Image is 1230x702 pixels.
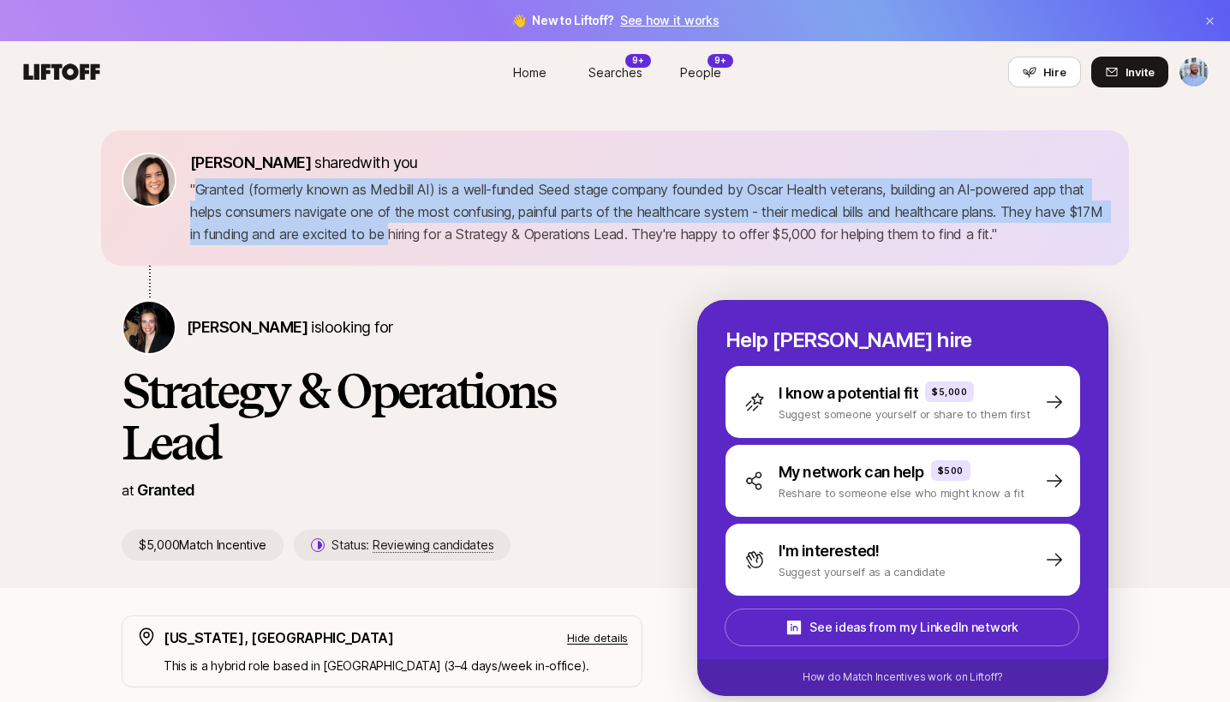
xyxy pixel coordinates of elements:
[122,530,284,561] p: $5,000 Match Incentive
[1043,63,1066,81] span: Hire
[779,381,918,405] p: I know a potential fit
[187,318,307,336] span: [PERSON_NAME]
[164,656,628,676] p: This is a hybrid role based in [GEOGRAPHIC_DATA] (3–4 days/week in-office).
[190,151,425,175] p: shared
[123,302,175,353] img: Jana Raykow
[809,617,1018,638] p: See ideas from my LinkedIn network
[511,10,719,31] span: 👋 New to Liftoff?
[513,63,546,81] span: Home
[779,484,1024,501] p: Reshare to someone else who might know a fit
[779,405,1030,423] p: Suggest someone yourself or share to them first
[567,629,628,646] p: Hide details
[680,63,721,81] span: People
[588,63,642,81] span: Searches
[122,365,642,468] h1: Strategy & Operations Lead
[779,460,924,484] p: My network can help
[1126,63,1155,81] span: Invite
[725,609,1079,646] button: See ideas from my LinkedIn network
[122,479,134,501] p: at
[190,178,1108,245] p: " Granted (formerly known as Medbill AI) is a well-funded Seed stage company founded by Oscar Hea...
[187,315,392,339] p: is looking for
[779,539,880,563] p: I'm interested!
[1008,57,1081,87] button: Hire
[331,535,493,555] p: Status:
[572,57,658,88] a: Searches9+
[725,328,1080,352] p: Help [PERSON_NAME] hire
[779,563,946,580] p: Suggest yourself as a candidate
[1091,57,1168,87] button: Invite
[938,464,964,477] p: $500
[632,54,644,67] p: 9+
[123,154,175,206] img: 71d7b91d_d7cb_43b4_a7ea_a9b2f2cc6e03.jpg
[137,481,194,499] a: Granted
[932,385,967,399] p: $5,000
[714,54,726,67] p: 9+
[803,669,1003,685] p: How do Match Incentives work on Liftoff?
[373,537,493,553] span: Reviewing candidates
[487,57,572,88] a: Home
[620,13,719,27] a: See how it works
[190,153,311,171] span: [PERSON_NAME]
[1179,57,1209,87] button: Taft Love
[658,57,743,88] a: People9+
[164,627,394,649] p: [US_STATE], [GEOGRAPHIC_DATA]
[360,153,418,171] span: with you
[1179,57,1209,87] img: Taft Love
